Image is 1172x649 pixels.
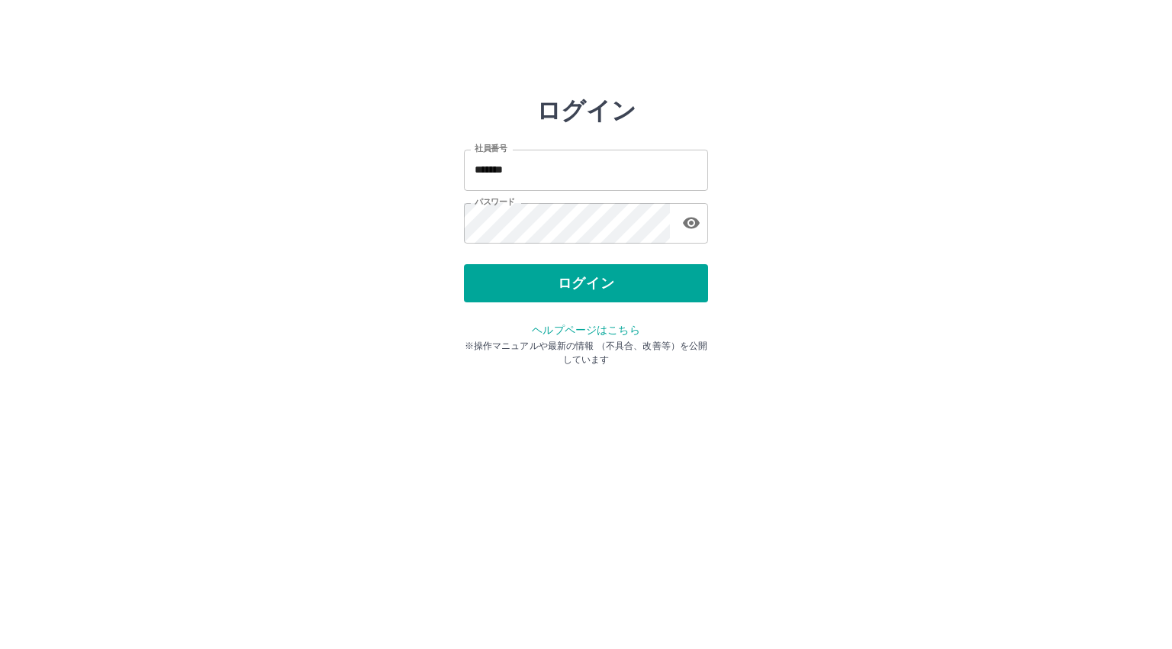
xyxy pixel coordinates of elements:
p: ※操作マニュアルや最新の情報 （不具合、改善等）を公開しています [464,339,708,366]
h2: ログイン [536,96,636,125]
button: ログイン [464,264,708,302]
a: ヘルプページはこちら [532,324,639,336]
label: パスワード [475,196,515,208]
label: 社員番号 [475,143,507,154]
